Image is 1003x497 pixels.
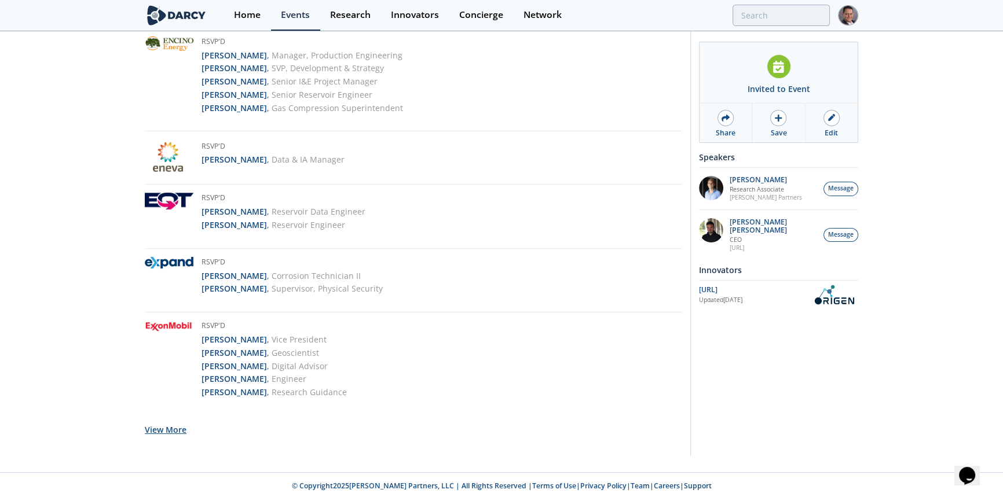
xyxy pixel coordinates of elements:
[267,373,269,384] span: ,
[272,206,365,217] span: Reservoir Data Engineer
[202,89,267,100] strong: [PERSON_NAME]
[748,83,810,95] div: Invited to Event
[267,89,269,100] span: ,
[267,76,269,87] span: ,
[580,481,627,491] a: Privacy Policy
[733,5,830,26] input: Advanced Search
[145,321,193,332] img: ExxonMobil Corporation
[699,285,858,305] a: [URL] Updated[DATE] OriGen.AI
[202,50,267,61] strong: [PERSON_NAME]
[730,218,818,234] p: [PERSON_NAME] [PERSON_NAME]
[272,360,328,371] span: Digital Advisor
[202,270,267,281] strong: [PERSON_NAME]
[267,62,269,73] span: ,
[699,285,810,295] div: [URL]
[272,347,319,358] span: Geoscientist
[272,102,403,113] span: Gas Compression Superintendent
[823,228,858,242] button: Message
[202,334,267,345] strong: [PERSON_NAME]
[532,481,576,491] a: Terms of Use
[202,154,267,165] strong: [PERSON_NAME]
[202,36,403,49] h5: RSVP'd
[272,50,402,61] span: Manager, Production Engineering
[730,235,818,244] p: CEO
[806,104,858,142] a: Edit
[699,176,723,200] img: 1EXUV5ipS3aUf9wnAL7U
[730,176,802,184] p: [PERSON_NAME]
[145,257,193,269] img: Expand Energy
[730,193,802,201] p: [PERSON_NAME] Partners
[202,257,383,270] h5: RSVP'd
[267,347,269,358] span: ,
[699,260,858,280] div: Innovators
[272,386,347,397] span: Research Guidance
[267,219,269,230] span: ,
[145,5,208,25] img: logo-wide.svg
[202,141,345,154] h5: RSVP'd
[272,270,361,281] span: Corrosion Technician II
[202,283,267,294] strong: [PERSON_NAME]
[202,347,267,358] strong: [PERSON_NAME]
[272,219,345,230] span: Reservoir Engineer
[267,154,269,165] span: ,
[202,76,267,87] strong: [PERSON_NAME]
[202,360,267,371] strong: [PERSON_NAME]
[684,481,712,491] a: Support
[202,321,347,333] h5: RSVP'd
[730,185,802,193] p: Research Associate
[272,62,384,73] span: SVP, Development & Strategy
[267,206,269,217] span: ,
[654,481,680,491] a: Careers
[330,10,371,20] div: Research
[145,139,193,176] img: Eneva
[730,244,818,252] p: [URL]
[202,373,267,384] strong: [PERSON_NAME]
[267,334,269,345] span: ,
[267,386,269,397] span: ,
[699,218,723,242] img: 20112e9a-1f67-404a-878c-a26f1c79f5da
[823,182,858,196] button: Message
[145,415,186,444] button: load more
[267,50,269,61] span: ,
[272,373,306,384] span: Engineer
[202,386,267,397] strong: [PERSON_NAME]
[272,89,372,100] span: Senior Reservoir Engineer
[699,147,858,167] div: Speakers
[267,360,269,371] span: ,
[202,219,267,230] strong: [PERSON_NAME]
[699,296,810,305] div: Updated [DATE]
[828,230,854,240] span: Message
[272,283,383,294] span: Supervisor, Physical Security
[272,334,327,345] span: Vice President
[524,10,562,20] div: Network
[202,62,267,73] strong: [PERSON_NAME]
[267,102,269,113] span: ,
[825,128,838,138] div: Edit
[272,76,378,87] span: Senior I&E Project Manager
[828,184,854,193] span: Message
[391,10,439,20] div: Innovators
[202,102,267,113] strong: [PERSON_NAME]
[459,10,503,20] div: Concierge
[267,270,269,281] span: ,
[810,285,858,305] img: OriGen.AI
[838,5,858,25] img: Profile
[281,10,310,20] div: Events
[716,128,735,138] div: Share
[954,451,991,485] iframe: chat widget
[272,154,345,165] span: Data & IA Manager
[234,10,261,20] div: Home
[267,283,269,294] span: ,
[73,481,930,491] p: © Copyright 2025 [PERSON_NAME] Partners, LLC | All Rights Reserved | | | | |
[770,128,786,138] div: Save
[631,481,650,491] a: Team
[145,36,193,51] img: Encino Energy
[145,193,193,209] img: EQT Corporation
[202,193,365,205] h5: RSVP'd
[202,206,267,217] strong: [PERSON_NAME]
